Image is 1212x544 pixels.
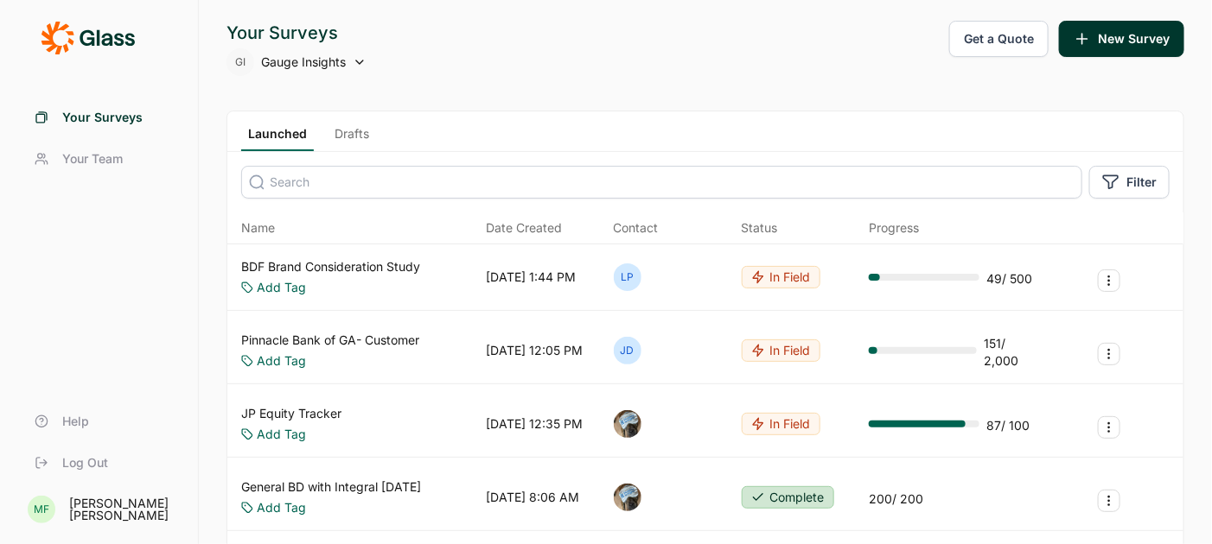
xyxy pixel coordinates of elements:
div: [DATE] 12:05 PM [486,342,583,359]
a: BDF Brand Consideration Study [241,258,420,275]
a: Add Tag [257,279,306,296]
div: Progress [869,219,919,237]
div: [DATE] 1:44 PM [486,269,576,286]
a: Pinnacle Bank of GA- Customer [241,332,419,349]
button: Complete [742,486,834,509]
div: [PERSON_NAME] [PERSON_NAME] [69,497,177,522]
a: Add Tag [257,426,306,443]
div: Your Surveys [226,21,367,45]
button: New Survey [1059,21,1184,57]
a: Add Tag [257,352,306,370]
span: Name [241,219,275,237]
div: 49 / 500 [986,270,1032,288]
div: JD [614,337,641,364]
div: Status [742,219,778,237]
a: General BD with Integral [DATE] [241,478,421,496]
button: Survey Actions [1098,416,1120,439]
span: Filter [1126,174,1157,191]
a: Add Tag [257,499,306,516]
div: [DATE] 8:06 AM [486,489,579,506]
button: Survey Actions [1098,490,1120,512]
button: Get a Quote [949,21,1049,57]
button: Survey Actions [1098,343,1120,365]
button: In Field [742,413,820,435]
div: 151 / 2,000 [984,335,1042,370]
img: ocn8z7iqvmiiaveqkfqd.png [614,484,641,511]
span: Your Team [62,150,123,168]
input: Search [241,166,1082,199]
div: MF [28,496,55,523]
div: [DATE] 12:35 PM [486,415,583,433]
a: Launched [241,125,314,151]
div: GI [226,48,254,76]
a: Drafts [328,125,376,151]
div: 87 / 100 [986,417,1030,434]
span: Date Created [486,219,562,237]
img: ocn8z7iqvmiiaveqkfqd.png [614,410,641,438]
button: In Field [742,339,820,362]
div: LP [614,263,641,291]
a: JP Equity Tracker [241,405,341,422]
div: 200 / 200 [869,490,923,508]
span: Help [62,413,89,430]
button: Survey Actions [1098,269,1120,292]
button: In Field [742,266,820,288]
span: Gauge Insights [261,54,346,71]
span: Your Surveys [62,109,143,126]
div: Contact [614,219,659,237]
button: Filter [1089,166,1170,199]
span: Log Out [62,454,108,471]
